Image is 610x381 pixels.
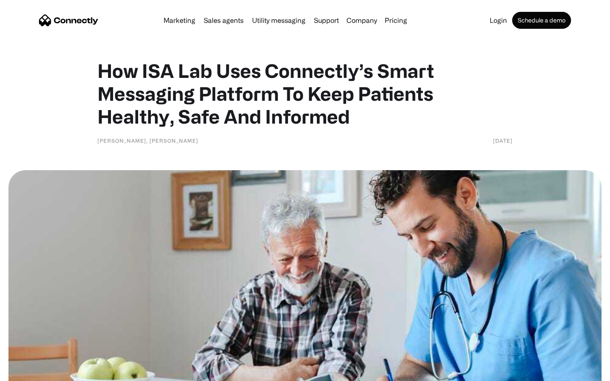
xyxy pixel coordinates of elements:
[160,17,199,24] a: Marketing
[17,366,51,378] ul: Language list
[493,136,513,145] div: [DATE]
[381,17,410,24] a: Pricing
[97,59,513,128] h1: How ISA Lab Uses Connectly’s Smart Messaging Platform To Keep Patients Healthy, Safe And Informed
[486,17,510,24] a: Login
[200,17,247,24] a: Sales agents
[311,17,342,24] a: Support
[249,17,309,24] a: Utility messaging
[97,136,198,145] div: [PERSON_NAME], [PERSON_NAME]
[512,12,571,29] a: Schedule a demo
[8,366,51,378] aside: Language selected: English
[347,14,377,26] div: Company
